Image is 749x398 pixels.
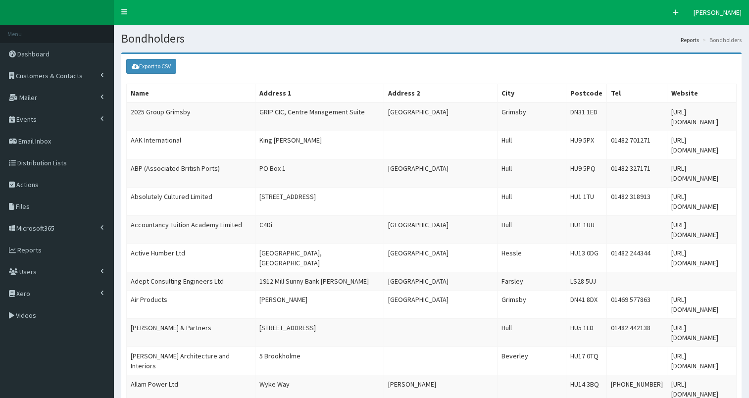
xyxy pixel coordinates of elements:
th: Address 2 [384,84,497,103]
td: Adept Consulting Engineers Ltd [127,272,255,291]
td: Grimsby [498,102,566,131]
td: C4Di [255,216,384,244]
span: Distribution Lists [17,158,67,167]
td: Accountancy Tuition Academy Limited [127,216,255,244]
td: 5 Brookholme [255,347,384,375]
td: 01482 442138 [607,319,667,347]
span: Actions [16,180,39,189]
th: Name [127,84,255,103]
td: HU13 0DG [566,244,607,272]
th: Website [667,84,737,103]
span: [PERSON_NAME] [694,8,742,17]
td: [URL][DOMAIN_NAME] [667,216,737,244]
span: Dashboard [17,50,50,58]
td: [GEOGRAPHIC_DATA] [384,291,497,319]
td: [URL][DOMAIN_NAME] [667,159,737,188]
span: Email Inbox [18,137,51,146]
td: [URL][DOMAIN_NAME] [667,319,737,347]
th: City [498,84,566,103]
td: [PERSON_NAME] [255,291,384,319]
a: Export to CSV [126,59,176,74]
td: Active Humber Ltd [127,244,255,272]
td: Hull [498,131,566,159]
td: 2025 Group Grimsby [127,102,255,131]
td: Hessle [498,244,566,272]
td: Beverley [498,347,566,375]
td: DN31 1ED [566,102,607,131]
td: [URL][DOMAIN_NAME] [667,347,737,375]
td: [GEOGRAPHIC_DATA] [384,216,497,244]
td: PO Box 1 [255,159,384,188]
td: [GEOGRAPHIC_DATA] [384,244,497,272]
td: HU9 5PX [566,131,607,159]
td: Air Products [127,291,255,319]
td: 01482 244344 [607,244,667,272]
span: Videos [16,311,36,320]
td: King [PERSON_NAME] [255,131,384,159]
td: HU1 1TU [566,188,607,216]
th: Tel [607,84,667,103]
td: [URL][DOMAIN_NAME] [667,244,737,272]
td: [URL][DOMAIN_NAME] [667,131,737,159]
td: DN41 8DX [566,291,607,319]
td: [STREET_ADDRESS] [255,319,384,347]
td: [PERSON_NAME] Architecture and Interiors [127,347,255,375]
td: Hull [498,188,566,216]
td: AAK International [127,131,255,159]
h1: Bondholders [121,32,742,45]
td: Hull [498,319,566,347]
td: LS28 5UJ [566,272,607,291]
td: 01482 701271 [607,131,667,159]
td: Hull [498,216,566,244]
td: [URL][DOMAIN_NAME] [667,291,737,319]
span: Files [16,202,30,211]
span: Events [16,115,37,124]
td: ABP (Associated British Ports) [127,159,255,188]
td: [GEOGRAPHIC_DATA], [GEOGRAPHIC_DATA] [255,244,384,272]
td: [GEOGRAPHIC_DATA] [384,159,497,188]
td: HU1 1UU [566,216,607,244]
span: Microsoft365 [16,224,54,233]
td: 1912 Mill Sunny Bank [PERSON_NAME] [255,272,384,291]
span: Xero [16,289,30,298]
td: [PERSON_NAME] & Partners [127,319,255,347]
td: Absolutely Cultured Limited [127,188,255,216]
span: Reports [17,246,42,254]
td: [URL][DOMAIN_NAME] [667,102,737,131]
a: Reports [681,36,699,44]
td: 01469 577863 [607,291,667,319]
td: HU17 0TQ [566,347,607,375]
th: Postcode [566,84,607,103]
th: Address 1 [255,84,384,103]
td: 01482 327171 [607,159,667,188]
span: Mailer [19,93,37,102]
td: Grimsby [498,291,566,319]
td: HU5 1LD [566,319,607,347]
td: [URL][DOMAIN_NAME] [667,188,737,216]
li: Bondholders [700,36,742,44]
td: [GEOGRAPHIC_DATA] [384,102,497,131]
span: Users [19,267,37,276]
td: HU9 5PQ [566,159,607,188]
td: GRIP CIC, Centre Management Suite [255,102,384,131]
td: Farsley [498,272,566,291]
span: Customers & Contacts [16,71,83,80]
td: Hull [498,159,566,188]
td: [STREET_ADDRESS] [255,188,384,216]
td: 01482 318913 [607,188,667,216]
td: [GEOGRAPHIC_DATA] [384,272,497,291]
